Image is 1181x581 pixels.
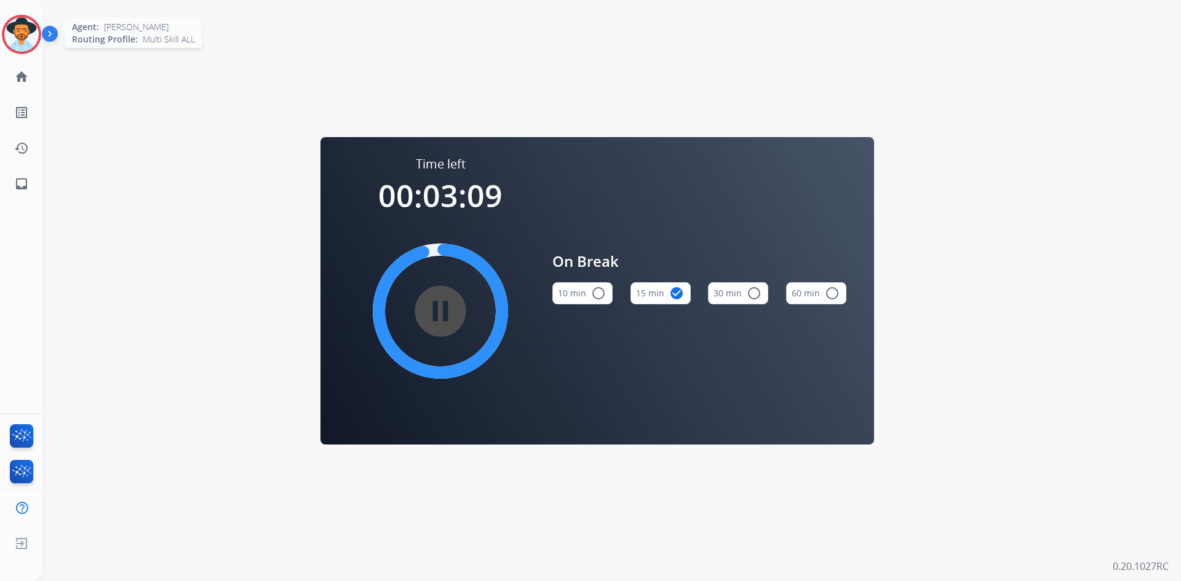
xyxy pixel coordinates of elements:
[4,17,39,52] img: avatar
[14,176,29,191] mat-icon: inbox
[552,282,613,304] button: 10 min
[669,286,684,301] mat-icon: check_circle
[378,175,503,216] span: 00:03:09
[1113,559,1169,574] p: 0.20.1027RC
[552,250,846,272] span: On Break
[591,286,606,301] mat-icon: radio_button_unchecked
[433,304,448,318] mat-icon: pause_circle_filled
[786,282,846,304] button: 60 min
[14,141,29,156] mat-icon: history
[143,33,195,45] span: Multi Skill ALL
[72,21,99,33] span: Agent:
[747,286,761,301] mat-icon: radio_button_unchecked
[825,286,840,301] mat-icon: radio_button_unchecked
[416,156,466,173] span: Time left
[14,69,29,84] mat-icon: home
[72,33,138,45] span: Routing Profile:
[14,105,29,120] mat-icon: list_alt
[104,21,169,33] span: [PERSON_NAME]
[708,282,768,304] button: 30 min
[630,282,691,304] button: 15 min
